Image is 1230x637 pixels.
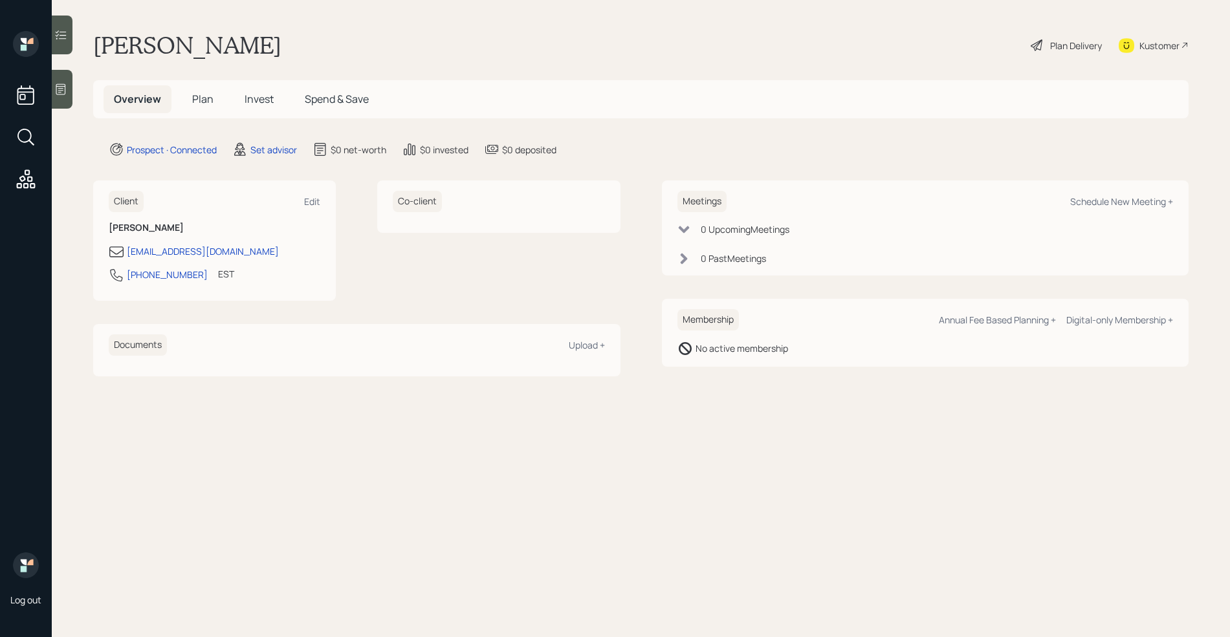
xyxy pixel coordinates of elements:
[1066,314,1173,326] div: Digital-only Membership +
[304,195,320,208] div: Edit
[502,143,556,157] div: $0 deposited
[13,552,39,578] img: retirable_logo.png
[109,191,144,212] h6: Client
[114,92,161,106] span: Overview
[192,92,214,106] span: Plan
[331,143,386,157] div: $0 net-worth
[109,222,320,233] h6: [PERSON_NAME]
[677,309,739,330] h6: Membership
[127,244,279,258] div: [EMAIL_ADDRESS][DOMAIN_NAME]
[93,31,281,59] h1: [PERSON_NAME]
[393,191,442,212] h6: Co-client
[701,252,766,265] div: 0 Past Meeting s
[250,143,297,157] div: Set advisor
[1050,39,1102,52] div: Plan Delivery
[10,594,41,606] div: Log out
[677,191,727,212] h6: Meetings
[569,339,605,351] div: Upload +
[1139,39,1180,52] div: Kustomer
[109,334,167,356] h6: Documents
[127,143,217,157] div: Prospect · Connected
[701,222,789,236] div: 0 Upcoming Meeting s
[245,92,274,106] span: Invest
[939,314,1056,326] div: Annual Fee Based Planning +
[696,341,788,355] div: No active membership
[420,143,468,157] div: $0 invested
[1070,195,1173,208] div: Schedule New Meeting +
[218,267,234,281] div: EST
[127,268,208,281] div: [PHONE_NUMBER]
[305,92,369,106] span: Spend & Save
